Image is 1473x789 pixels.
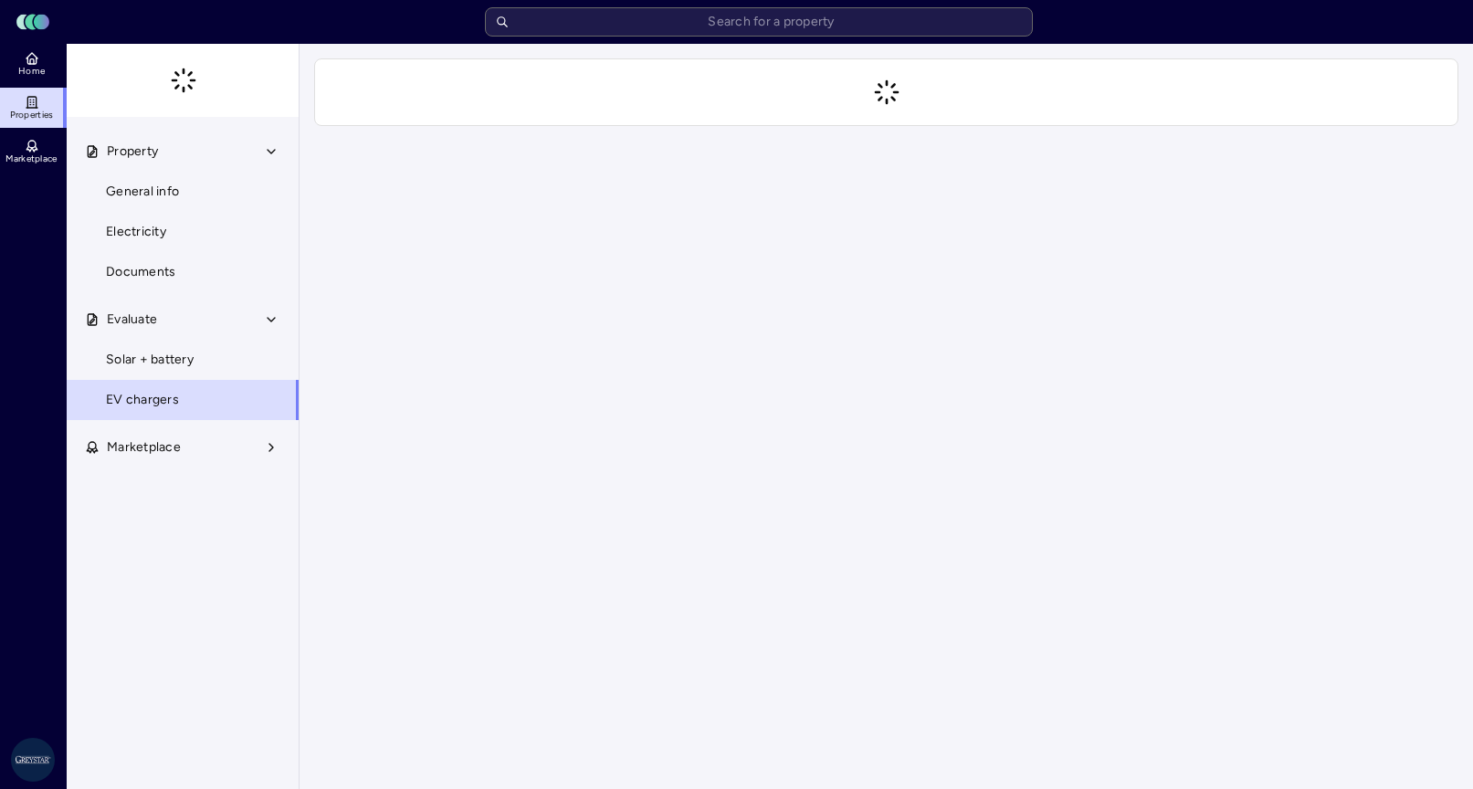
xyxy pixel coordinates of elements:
[66,252,300,292] a: Documents
[67,427,300,468] button: Marketplace
[106,390,179,410] span: EV chargers
[107,310,157,330] span: Evaluate
[18,66,45,77] span: Home
[66,172,300,212] a: General info
[10,110,54,121] span: Properties
[67,300,300,340] button: Evaluate
[107,437,181,458] span: Marketplace
[106,182,179,202] span: General info
[66,340,300,380] a: Solar + battery
[106,222,166,242] span: Electricity
[66,380,300,420] a: EV chargers
[107,142,158,162] span: Property
[485,7,1033,37] input: Search for a property
[11,738,55,782] img: Greystar AS
[67,131,300,172] button: Property
[5,153,57,164] span: Marketplace
[66,212,300,252] a: Electricity
[106,350,194,370] span: Solar + battery
[106,262,175,282] span: Documents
